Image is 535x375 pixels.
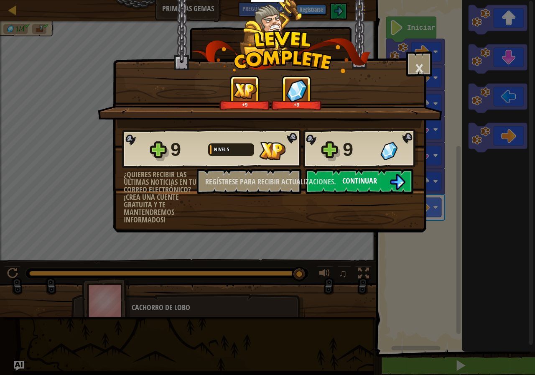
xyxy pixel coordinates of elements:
[259,142,285,160] img: XP Conseguida
[343,139,353,160] font: 9
[390,174,405,190] img: Continuar
[342,176,377,186] font: Continuar
[227,146,229,153] font: 5
[415,54,424,82] font: ×
[197,169,301,194] button: Regístrese para recibir actualizaciones.
[233,82,257,99] img: XP Conseguida
[380,142,397,160] img: Gemas Conseguidas
[306,169,413,194] button: Continuar
[171,139,181,160] font: 9
[286,79,308,102] img: Gemas Conseguidas
[124,169,196,225] font: ¿Quieres recibir las últimas noticias en tu correo electrónico? ¡Crea una cuente gratuita y te ma...
[242,102,248,108] font: +9
[205,176,336,187] font: Regístrese para recibir actualizaciones.
[192,31,371,73] img: level_complete.png
[214,146,226,153] font: Nivel
[293,102,299,108] font: +9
